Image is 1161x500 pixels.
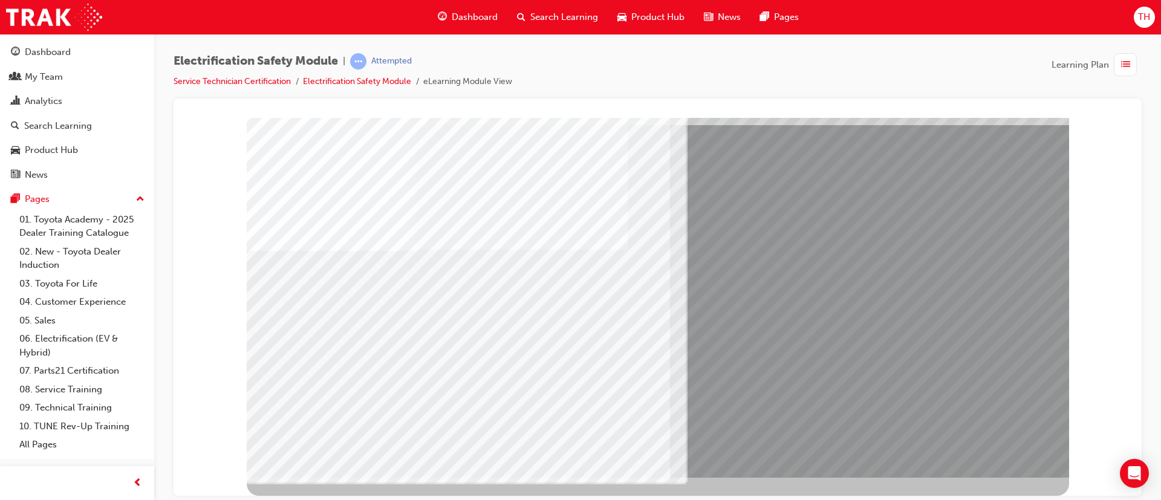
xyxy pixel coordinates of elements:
a: 06. Electrification (EV & Hybrid) [15,330,149,362]
div: Attempted [371,56,412,67]
button: TH [1134,7,1155,28]
span: chart-icon [11,96,20,107]
a: Product Hub [5,139,149,161]
div: News [25,168,48,182]
span: TH [1138,10,1150,24]
img: Trak [6,4,102,31]
span: up-icon [136,192,145,207]
button: DashboardMy TeamAnalyticsSearch LearningProduct HubNews [5,39,149,188]
span: people-icon [11,72,20,83]
a: news-iconNews [694,5,750,30]
span: car-icon [617,10,626,25]
span: Learning Plan [1052,58,1109,72]
span: Search Learning [530,10,598,24]
span: | [343,54,345,68]
span: news-icon [704,10,713,25]
a: 09. Technical Training [15,398,149,417]
span: Product Hub [631,10,685,24]
span: Pages [774,10,799,24]
a: search-iconSearch Learning [507,5,608,30]
span: pages-icon [760,10,769,25]
a: 08. Service Training [15,380,149,399]
a: 07. Parts21 Certification [15,362,149,380]
span: news-icon [11,170,20,181]
a: 01. Toyota Academy - 2025 Dealer Training Catalogue [15,210,149,242]
span: search-icon [11,121,19,132]
a: News [5,164,149,186]
li: eLearning Module View [423,75,512,89]
span: guage-icon [438,10,447,25]
div: Open Intercom Messenger [1120,459,1149,488]
span: guage-icon [11,47,20,58]
a: pages-iconPages [750,5,808,30]
a: 05. Sales [15,311,149,330]
button: Learning Plan [1052,53,1142,76]
a: Analytics [5,90,149,112]
a: All Pages [15,435,149,454]
span: search-icon [517,10,525,25]
a: 04. Customer Experience [15,293,149,311]
a: Service Technician Certification [174,76,291,86]
div: Dashboard [25,45,71,59]
div: Pages [25,192,50,206]
button: Pages [5,188,149,210]
div: Product Hub [25,143,78,157]
a: guage-iconDashboard [428,5,507,30]
span: News [718,10,741,24]
a: 03. Toyota For Life [15,274,149,293]
div: Analytics [25,94,62,108]
span: Dashboard [452,10,498,24]
div: My Team [25,70,63,84]
a: 10. TUNE Rev-Up Training [15,417,149,436]
span: prev-icon [133,476,142,491]
div: Search Learning [24,119,92,133]
a: My Team [5,66,149,88]
span: list-icon [1121,57,1130,73]
span: Electrification Safety Module [174,54,338,68]
a: Electrification Safety Module [303,76,411,86]
span: pages-icon [11,194,20,205]
span: learningRecordVerb_ATTEMPT-icon [350,53,366,70]
a: Search Learning [5,115,149,137]
a: 02. New - Toyota Dealer Induction [15,242,149,274]
span: car-icon [11,145,20,156]
a: car-iconProduct Hub [608,5,694,30]
a: Dashboard [5,41,149,63]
